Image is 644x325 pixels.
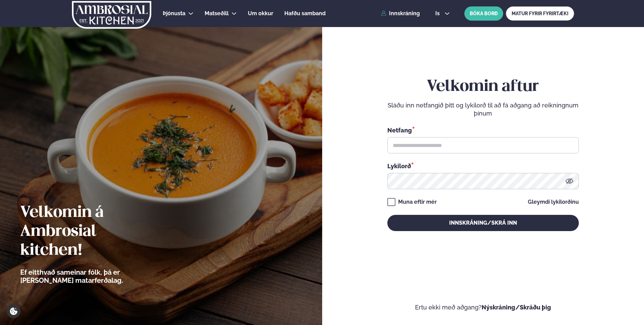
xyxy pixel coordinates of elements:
[387,126,579,134] div: Netfang
[387,215,579,231] button: Innskráning/Skrá inn
[435,11,442,16] span: is
[387,161,579,170] div: Lykilorð
[163,10,185,17] span: Þjónusta
[387,101,579,118] p: Sláðu inn netfangið þitt og lykilorð til að fá aðgang að reikningnum þínum
[205,10,229,17] span: Matseðill
[430,11,455,16] button: is
[482,304,551,311] a: Nýskráning/Skráðu þig
[284,10,326,17] span: Hafðu samband
[506,6,574,21] a: MATUR FYRIR FYRIRTÆKI
[7,304,21,318] a: Cookie settings
[248,10,273,17] span: Um okkur
[342,303,624,311] p: Ertu ekki með aðgang?
[464,6,503,21] button: BÓKA BORÐ
[381,10,420,17] a: Innskráning
[71,1,152,29] img: logo
[20,203,160,260] h2: Velkomin á Ambrosial kitchen!
[20,268,160,284] p: Ef eitthvað sameinar fólk, þá er [PERSON_NAME] matarferðalag.
[284,9,326,18] a: Hafðu samband
[163,9,185,18] a: Þjónusta
[248,9,273,18] a: Um okkur
[205,9,229,18] a: Matseðill
[528,199,579,205] a: Gleymdi lykilorðinu
[387,77,579,96] h2: Velkomin aftur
